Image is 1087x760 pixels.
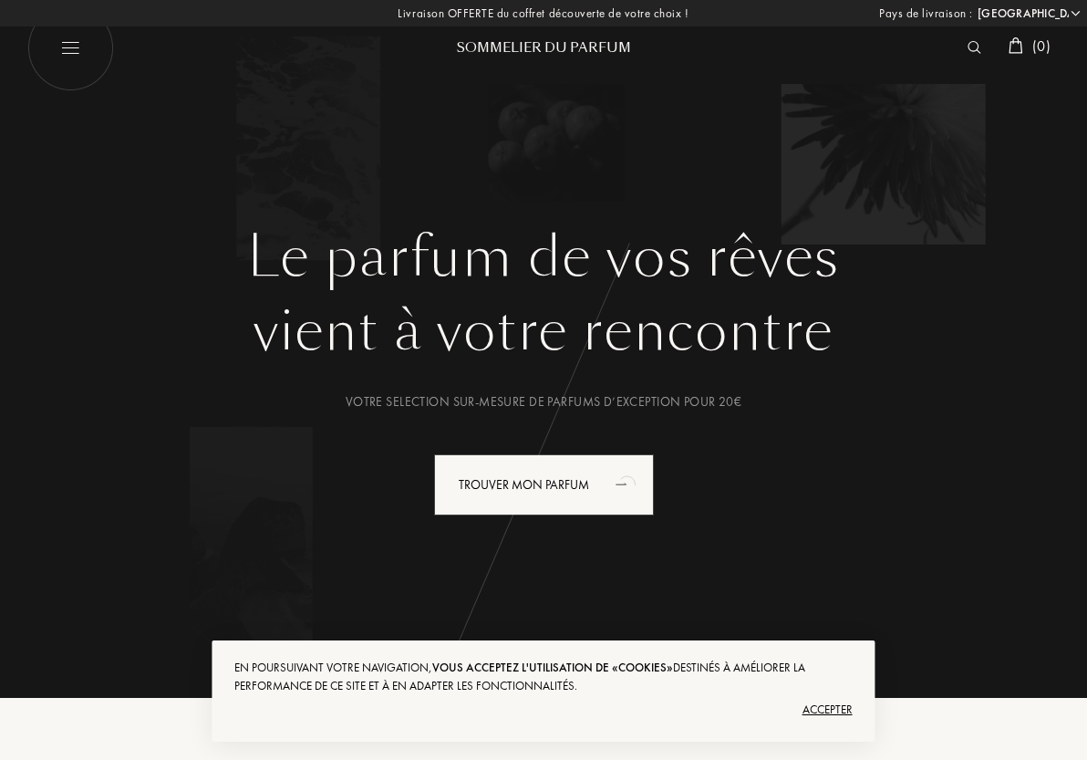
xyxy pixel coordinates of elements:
[434,38,653,57] div: Sommelier du Parfum
[1009,37,1023,54] img: cart_white.svg
[879,5,973,23] span: Pays de livraison :
[432,660,673,675] span: vous acceptez l'utilisation de «cookies»
[234,659,852,695] div: En poursuivant votre navigation, destinés à améliorer la performance de ce site et à en adapter l...
[420,454,668,515] a: Trouver mon parfumanimation
[434,454,654,515] div: Trouver mon parfum
[41,224,1046,290] h1: Le parfum de vos rêves
[968,41,981,54] img: search_icn_white.svg
[1032,36,1051,56] span: ( 0 )
[41,290,1046,372] div: vient à votre rencontre
[41,392,1046,411] div: Votre selection sur-mesure de parfums d’exception pour 20€
[609,465,646,502] div: animation
[27,5,114,91] img: burger_white.png
[234,695,852,724] div: Accepter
